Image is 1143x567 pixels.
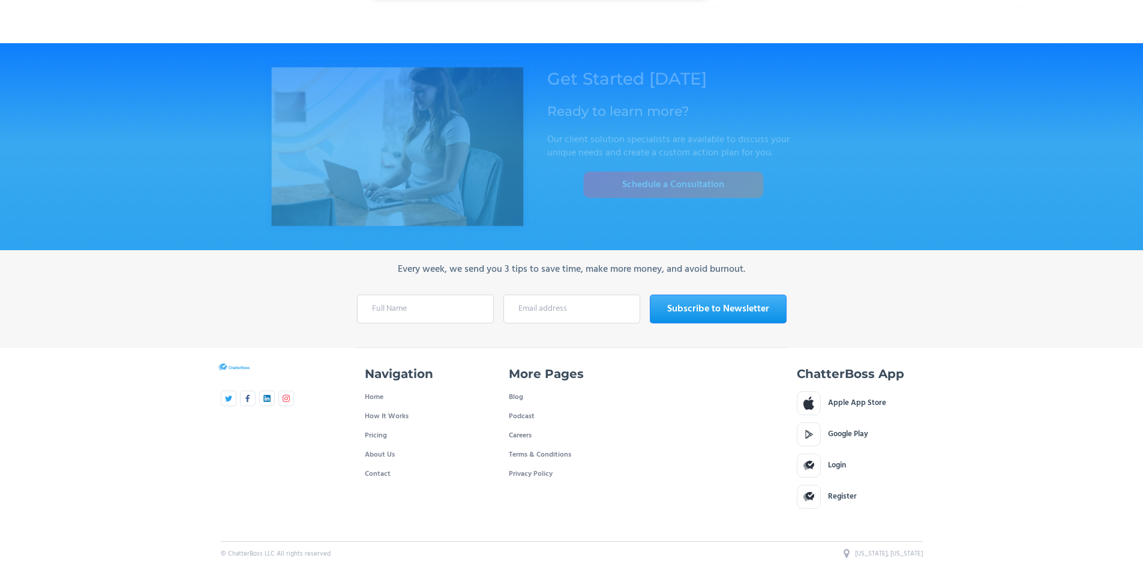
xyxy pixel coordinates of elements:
[797,422,923,446] a: Google Play
[357,295,787,323] form: Newsletter Subscribe Footer Form
[547,67,799,90] h1: Get Started [DATE]
[828,428,868,440] div: Google Play
[365,407,409,426] a: How It Works
[583,172,763,198] a: Schedule a Consultation
[509,366,584,382] h4: More Pages
[797,391,923,415] a: Apple App Store
[509,407,635,426] a: Podcast
[547,133,799,160] p: Our client solution specialists are available to discuss your unique needs and create a custom ac...
[797,485,923,509] a: Register
[365,445,395,464] a: About Us
[828,460,846,472] div: Login
[509,445,571,464] a: Terms & Conditions
[650,295,787,323] input: Subscribe to Newsletter
[509,426,532,445] a: Careers
[357,295,494,323] input: Full Name
[398,262,745,277] div: Every week, we send you 3 tips to save time, make more money, and avoid burnout.
[547,102,799,121] h1: Ready to learn more?
[797,454,923,478] a: Login
[221,549,331,559] div: © ChatterBoss LLC All rights reserved
[365,388,383,407] a: Home
[828,397,886,409] div: Apple App Store
[365,366,433,382] h4: Navigation
[797,366,904,382] h4: ChatterBoss App
[365,464,391,484] a: Contact
[509,464,553,484] a: Privacy Policy
[509,388,523,407] a: Blog
[828,491,857,503] div: Register
[365,426,387,445] a: Pricing
[855,549,923,559] div: [US_STATE], [US_STATE]
[503,295,640,323] input: Email address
